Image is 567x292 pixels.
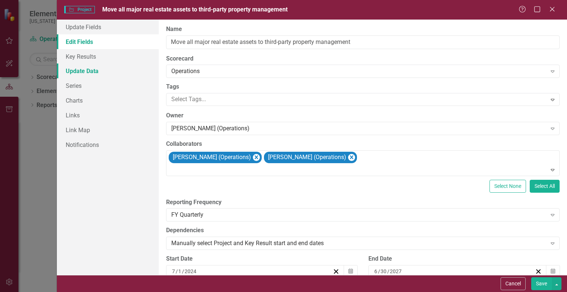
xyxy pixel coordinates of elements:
div: End Date [368,255,560,263]
label: Scorecard [166,55,560,63]
label: Reporting Frequency [166,198,560,207]
a: Key Results [57,49,159,64]
label: Owner [166,111,560,120]
a: Edit Fields [57,34,159,49]
label: Name [166,25,560,34]
div: [PERSON_NAME] (Operations) [171,124,546,133]
a: Link Map [57,123,159,137]
a: Update Data [57,63,159,78]
div: Operations [171,67,546,76]
input: Project Name [166,35,560,49]
a: Update Fields [57,20,159,34]
button: Save [531,277,552,290]
a: Links [57,108,159,123]
span: / [378,268,380,275]
div: FY Quarterly [171,211,546,219]
span: / [182,268,184,275]
span: / [387,268,389,275]
span: Move all major real estate assets to third-party property management [102,6,288,13]
label: Collaborators [166,140,560,148]
div: [PERSON_NAME] (Operations) [171,152,252,163]
div: [PERSON_NAME] (Operations) [266,152,347,163]
div: Start Date [166,255,357,263]
a: Notifications [57,137,159,152]
label: Dependencies [166,226,560,235]
button: Select None [489,180,526,193]
div: Remove Carrie Woodring (Operations) [348,154,355,161]
span: Project [64,6,95,13]
button: Select All [530,180,560,193]
span: / [176,268,178,275]
a: Charts [57,93,159,108]
div: Manually select Project and Key Result start and end dates [171,239,546,248]
a: Series [57,78,159,93]
label: Tags [166,83,560,91]
div: Remove Matt Miller (Operations) [253,154,260,161]
button: Cancel [501,277,526,290]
